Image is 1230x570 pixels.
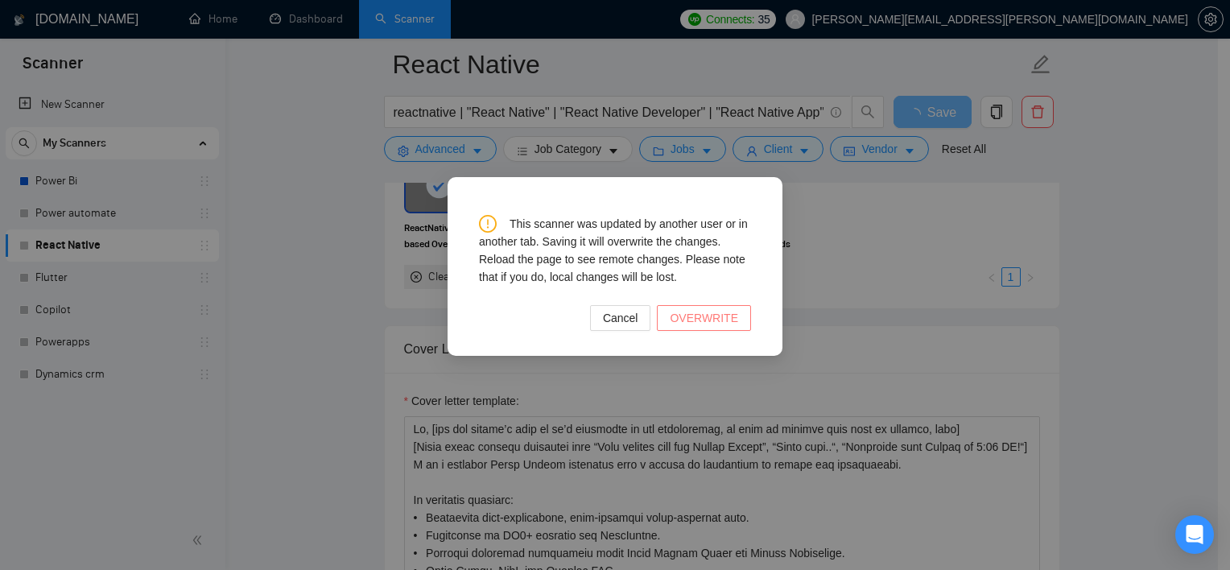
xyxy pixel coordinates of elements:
span: exclamation-circle [479,215,497,233]
button: OVERWRITE [657,305,751,331]
button: Cancel [590,305,651,331]
div: This scanner was updated by another user or in another tab. Saving it will overwrite the changes.... [479,215,751,286]
span: Cancel [603,309,638,327]
div: Open Intercom Messenger [1175,515,1214,554]
span: OVERWRITE [670,309,738,327]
